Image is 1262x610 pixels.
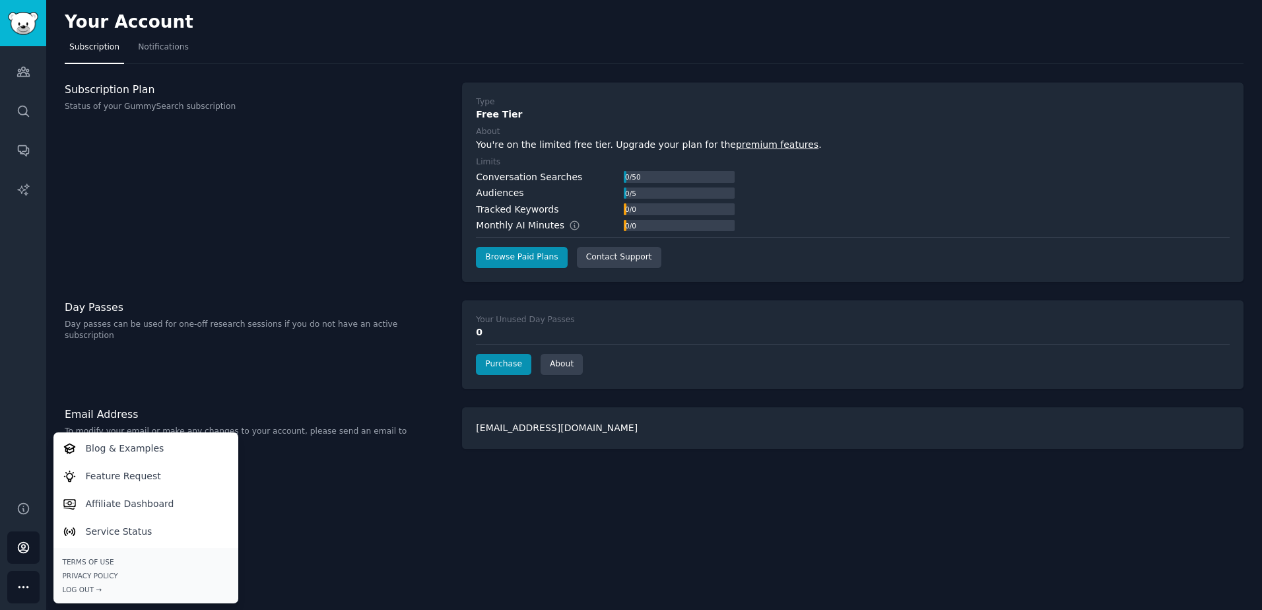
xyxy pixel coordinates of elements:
div: 0 / 5 [624,187,637,199]
p: Service Status [86,525,152,539]
div: Tracked Keywords [476,203,558,217]
a: Subscription [65,37,124,64]
a: Privacy Policy [63,571,229,580]
a: Feature Request [55,462,236,490]
p: Status of your GummySearch subscription [65,101,448,113]
div: Your Unused Day Passes [476,314,574,326]
a: Browse Paid Plans [476,247,567,268]
a: Affiliate Dashboard [55,490,236,518]
h2: Your Account [65,12,193,33]
div: [EMAIL_ADDRESS][DOMAIN_NAME] [462,407,1244,449]
div: Limits [476,156,500,168]
img: GummySearch logo [8,12,38,35]
div: 0 / 50 [624,171,642,183]
p: Affiliate Dashboard [86,497,174,511]
span: Subscription [69,42,119,53]
a: Terms of Use [63,557,229,566]
div: You're on the limited free tier. Upgrade your plan for the . [476,138,1230,152]
div: Monthly AI Minutes [476,219,594,232]
a: Service Status [55,518,236,545]
h3: Subscription Plan [65,83,448,96]
a: Contact Support [577,247,661,268]
div: Type [476,96,494,108]
div: Log Out → [63,585,229,594]
p: Feature Request [86,469,161,483]
div: 0 [476,325,1230,339]
p: To modify your email or make any changes to your account, please send an email to [EMAIL_ADDRESS]... [65,426,448,449]
div: Audiences [476,186,523,200]
div: 0 / 0 [624,203,637,215]
h3: Email Address [65,407,448,421]
a: Purchase [476,354,531,375]
a: About [541,354,583,375]
div: Free Tier [476,108,1230,121]
h3: Day Passes [65,300,448,314]
div: Conversation Searches [476,170,582,184]
span: Notifications [138,42,189,53]
a: Blog & Examples [55,434,236,462]
a: Notifications [133,37,193,64]
p: Day passes can be used for one-off research sessions if you do not have an active subscription [65,319,448,342]
p: Blog & Examples [86,442,164,456]
div: 0 / 0 [624,220,637,232]
div: About [476,126,500,138]
a: premium features [736,139,818,150]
